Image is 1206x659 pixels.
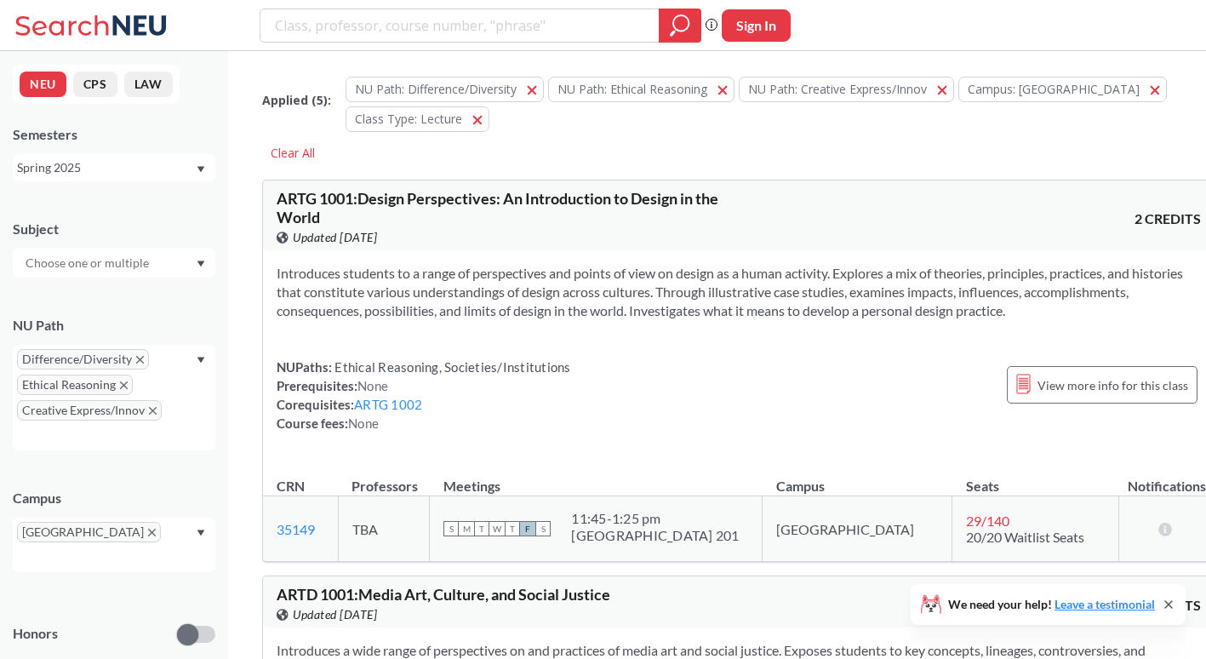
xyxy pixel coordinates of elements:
span: 20/20 Waitlist Seats [966,529,1084,545]
span: S [535,521,551,536]
span: T [505,521,520,536]
span: None [348,415,379,431]
span: Class Type: Lecture [355,111,462,127]
span: Campus: [GEOGRAPHIC_DATA] [968,81,1140,97]
span: S [443,521,459,536]
svg: Dropdown arrow [197,166,205,173]
span: W [489,521,505,536]
a: ARTG 1002 [354,397,422,412]
th: Campus [763,460,952,496]
button: NU Path: Ethical Reasoning [548,77,734,102]
span: Updated [DATE] [293,228,377,247]
div: CRN [277,477,305,496]
div: magnifying glass [659,9,701,43]
p: Honors [13,624,58,644]
section: Introduces students to a range of perspectives and points of view on design as a human activity. ... [277,264,1201,320]
div: NU Path [13,316,215,335]
span: View more info for this class [1037,375,1188,396]
span: F [520,521,535,536]
span: Applied ( 5 ): [262,91,331,110]
div: [GEOGRAPHIC_DATA] 201 [571,527,739,544]
span: Ethical Reasoning, Societies/Institutions [332,359,571,375]
th: Professors [338,460,429,496]
span: Creative Express/InnovX to remove pill [17,400,162,421]
div: Spring 2025 [17,158,195,177]
span: ARTG 1001 : Design Perspectives: An Introduction to Design in the World [277,189,718,226]
div: [GEOGRAPHIC_DATA]X to remove pillDropdown arrow [13,518,215,572]
div: Difference/DiversityX to remove pillEthical ReasoningX to remove pillCreative Express/InnovX to r... [13,345,215,450]
button: NU Path: Creative Express/Innov [739,77,954,102]
div: Dropdown arrow [13,249,215,278]
div: Subject [13,220,215,238]
span: We need your help! [948,599,1155,610]
span: Updated [DATE] [293,605,377,624]
span: None [357,378,388,393]
span: M [459,521,474,536]
button: Sign In [722,9,791,42]
svg: Dropdown arrow [197,530,205,536]
td: TBA [338,496,429,562]
span: 2 CREDITS [1135,209,1201,228]
svg: Dropdown arrow [197,261,205,267]
span: 29 / 140 [966,513,1009,529]
svg: X to remove pill [120,381,128,389]
svg: X to remove pill [148,529,156,536]
span: [GEOGRAPHIC_DATA]X to remove pill [17,522,161,542]
span: NU Path: Creative Express/Innov [748,81,927,97]
button: LAW [124,72,173,97]
span: Ethical ReasoningX to remove pill [17,375,133,395]
a: Leave a testimonial [1055,597,1155,611]
div: NUPaths: Prerequisites: Corequisites: Course fees: [277,358,571,433]
div: Spring 2025Dropdown arrow [13,154,215,181]
button: Campus: [GEOGRAPHIC_DATA] [958,77,1167,102]
span: NU Path: Ethical Reasoning [557,81,707,97]
span: T [474,521,489,536]
th: Seats [952,460,1119,496]
svg: Dropdown arrow [197,357,205,364]
svg: X to remove pill [136,356,144,364]
button: Class Type: Lecture [346,106,489,132]
input: Choose one or multiple [17,253,160,273]
button: CPS [73,72,117,97]
th: Meetings [430,460,763,496]
svg: magnifying glass [670,14,690,37]
div: Clear All [262,140,323,166]
td: [GEOGRAPHIC_DATA] [763,496,952,562]
span: Difference/DiversityX to remove pill [17,349,149,370]
span: ARTD 1001 : Media Art, Culture, and Social Justice [277,585,610,604]
input: Class, professor, course number, "phrase" [273,11,647,40]
span: NU Path: Difference/Diversity [355,81,517,97]
a: 35149 [277,521,315,537]
div: Campus [13,489,215,507]
div: Semesters [13,125,215,144]
div: 11:45 - 1:25 pm [571,510,739,527]
button: NEU [20,72,66,97]
svg: X to remove pill [149,407,157,415]
button: NU Path: Difference/Diversity [346,77,544,102]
